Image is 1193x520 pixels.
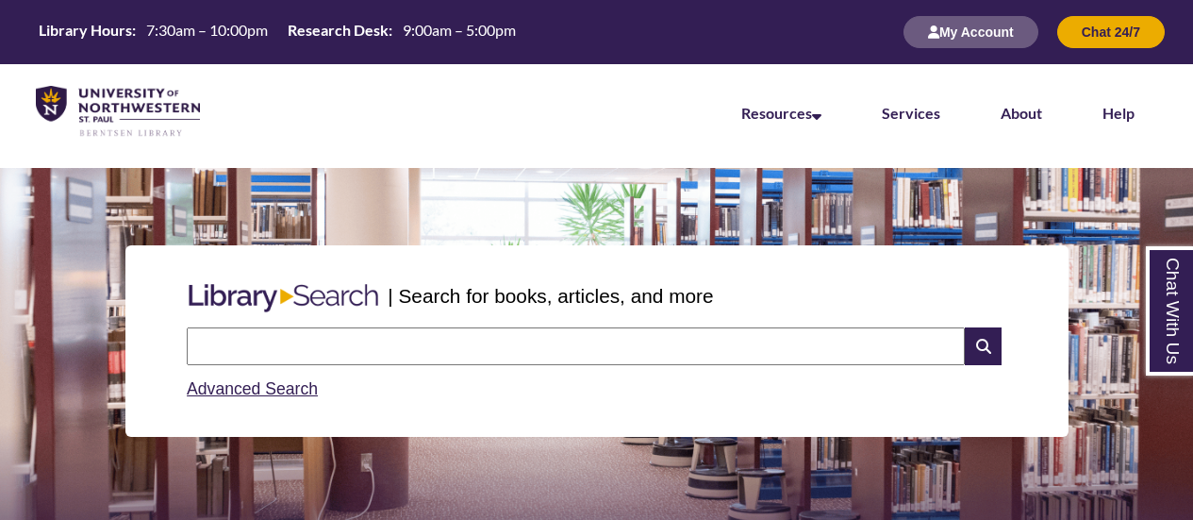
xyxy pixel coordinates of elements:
[146,21,268,39] span: 7:30am – 10:00pm
[903,16,1038,48] button: My Account
[31,20,523,45] a: Hours Today
[179,277,388,320] img: Libary Search
[1057,24,1165,40] a: Chat 24/7
[31,20,139,41] th: Library Hours:
[1001,104,1042,122] a: About
[882,104,940,122] a: Services
[388,281,713,310] p: | Search for books, articles, and more
[741,104,821,122] a: Resources
[280,20,395,41] th: Research Desk:
[1057,16,1165,48] button: Chat 24/7
[36,86,200,138] img: UNWSP Library Logo
[403,21,516,39] span: 9:00am – 5:00pm
[965,327,1001,365] i: Search
[31,20,523,43] table: Hours Today
[903,24,1038,40] a: My Account
[187,379,318,398] a: Advanced Search
[1102,104,1135,122] a: Help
